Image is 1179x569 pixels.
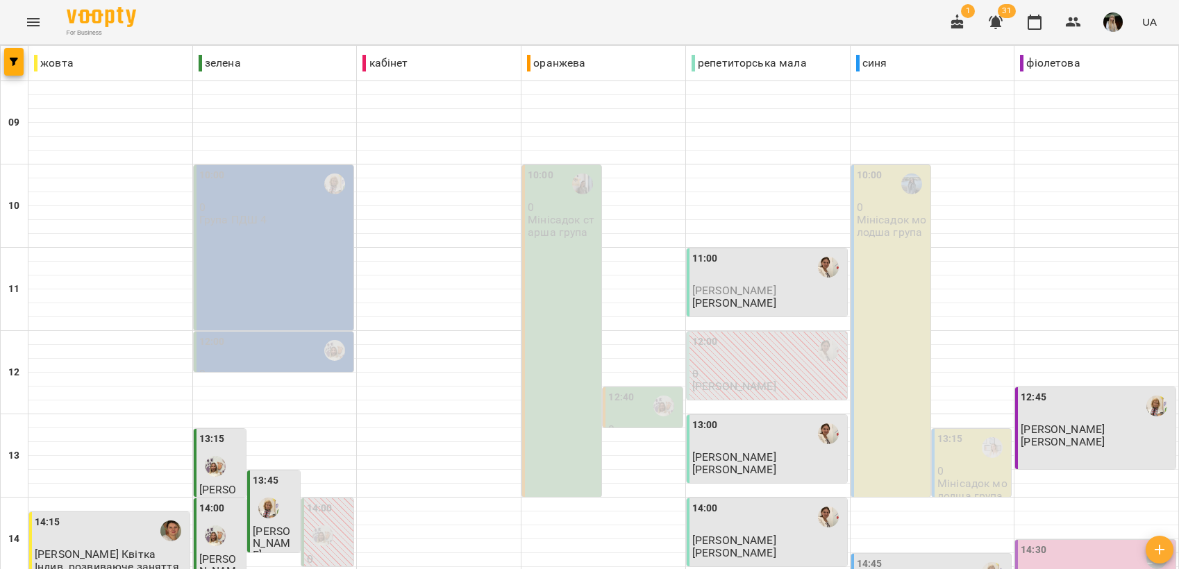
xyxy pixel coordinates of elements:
[692,380,776,392] p: [PERSON_NAME]
[692,418,718,433] label: 13:00
[857,214,928,238] p: Мінісадок молодша група
[818,340,839,361] img: Рущак Василина Василівна
[205,456,226,477] img: Киричук Тетяна Миколаївна
[692,284,776,297] span: [PERSON_NAME]
[1021,543,1046,558] label: 14:30
[692,534,776,547] span: [PERSON_NAME]
[857,168,883,183] label: 10:00
[199,368,351,380] p: 0
[362,55,408,71] p: кабінет
[67,28,136,37] span: For Business
[8,448,19,464] h6: 13
[8,115,19,130] h6: 09
[8,365,19,380] h6: 12
[199,168,225,183] label: 10:00
[307,501,333,516] label: 14:00
[608,423,679,435] p: 0
[692,547,776,559] p: [PERSON_NAME]
[692,251,718,266] label: 11:00
[818,507,839,527] img: Рущак Василина Василівна
[653,396,674,416] img: Киричук Тетяна Миколаївна
[324,173,345,194] img: Балук Надія Василівна
[692,55,807,71] p: репетиторська мала
[572,173,593,194] img: Німців Ксенія Петрівна
[312,525,333,546] img: Киричук Тетяна Миколаївна
[692,368,844,380] p: 0
[692,464,776,475] p: [PERSON_NAME]
[199,201,351,213] p: 0
[692,450,776,464] span: [PERSON_NAME]
[692,334,718,350] label: 12:00
[1146,548,1167,569] div: Світлана Бутковська
[857,201,928,213] p: 0
[937,432,963,447] label: 13:15
[1021,436,1105,448] p: [PERSON_NAME]
[1142,15,1157,29] span: UA
[8,532,19,547] h6: 14
[199,501,225,516] label: 14:00
[1103,12,1123,32] img: db9e5aee73aab2f764342d08fe444bbe.JPG
[1137,9,1162,35] button: UA
[199,483,237,520] span: [PERSON_NAME]
[937,465,1008,477] p: 0
[160,520,181,541] img: Старюк Людмила Олександрівна
[528,168,553,183] label: 10:00
[8,282,19,297] h6: 11
[67,7,136,27] img: Voopty Logo
[17,6,50,39] button: Menu
[1020,55,1080,71] p: фіолетова
[527,55,585,71] p: оранжева
[35,547,156,561] span: [PERSON_NAME] Квітка
[608,390,634,405] label: 12:40
[324,340,345,361] img: Киричук Тетяна Миколаївна
[982,437,1003,458] img: Дзядик Наталія
[937,477,1008,502] p: Мінісадок молодша група
[205,525,226,546] img: Киричук Тетяна Миколаївна
[961,4,975,18] span: 1
[856,55,887,71] p: синя
[692,501,718,516] label: 14:00
[258,498,279,518] img: Балук Надія Василівна
[34,55,74,71] p: жовта
[199,432,225,447] label: 13:15
[1146,396,1167,416] img: Балук Надія Василівна
[199,334,225,350] label: 12:00
[253,525,290,562] span: [PERSON_NAME]
[1021,390,1046,405] label: 12:45
[692,297,776,309] p: [PERSON_NAME]
[528,214,599,238] p: Мінісадок старша група
[35,515,60,530] label: 14:15
[199,214,267,226] p: Група ПДШ 4
[1146,536,1173,563] button: Створити урок
[818,423,839,444] img: Рущак Василина Василівна
[8,198,19,214] h6: 10
[199,55,241,71] p: зелена
[1021,423,1105,436] span: [PERSON_NAME]
[901,173,922,194] img: Гарасим Ольга Богданівна
[998,4,1016,18] span: 31
[818,257,839,278] img: Рущак Василина Василівна
[528,201,599,213] p: 0
[307,553,351,565] p: 0
[253,473,278,489] label: 13:45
